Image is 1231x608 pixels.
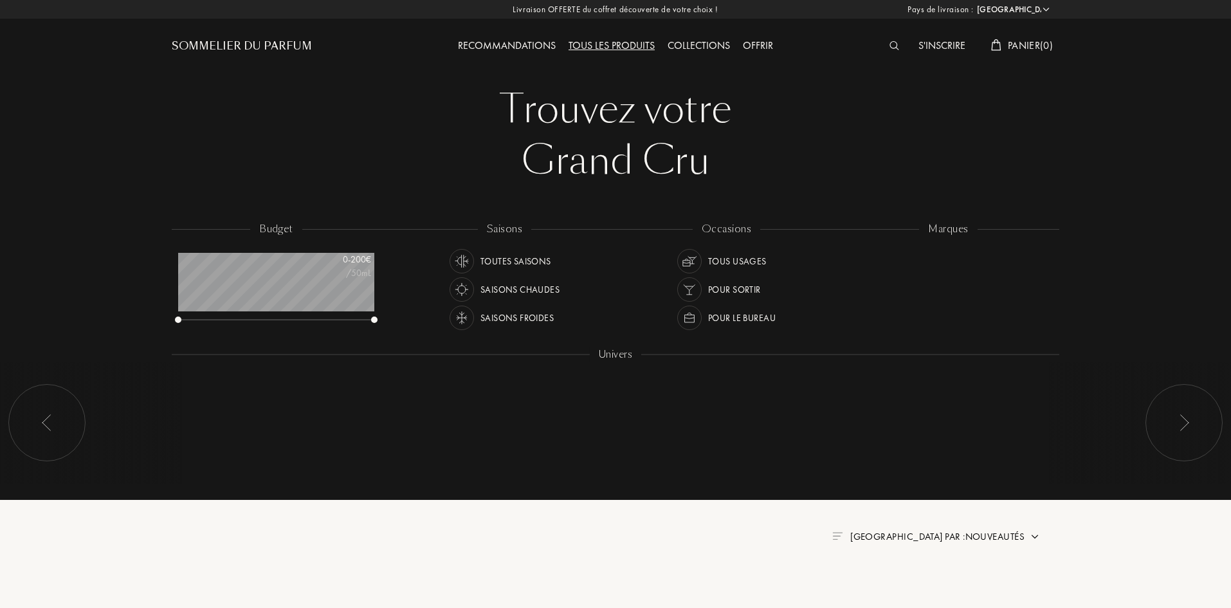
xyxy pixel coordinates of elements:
div: Univers [590,347,641,362]
a: Sommelier du Parfum [172,39,312,54]
div: Recommandations [451,38,562,55]
div: saisons [478,222,531,237]
div: Grand Cru [181,135,1050,187]
img: arr_left.svg [1179,414,1189,431]
img: arrow.png [1030,531,1040,542]
div: S'inscrire [912,38,972,55]
div: Saisons chaudes [480,277,560,302]
a: S'inscrire [912,39,972,52]
img: usage_occasion_work_white.svg [680,309,698,327]
img: filter_by.png [832,532,843,540]
div: 0 - 200 € [307,253,371,266]
div: Saisons froides [480,306,554,330]
div: Toutes saisons [480,249,551,273]
span: Panier ( 0 ) [1008,39,1053,52]
a: Recommandations [451,39,562,52]
a: Tous les produits [562,39,661,52]
span: Pays de livraison : [907,3,974,16]
a: Collections [661,39,736,52]
img: usage_occasion_party_white.svg [680,281,698,299]
div: Trouvez votre [181,84,1050,135]
div: occasions [693,222,760,237]
a: Offrir [736,39,780,52]
img: usage_season_hot_white.svg [453,281,471,299]
span: [GEOGRAPHIC_DATA] par : Nouveautés [850,530,1025,543]
div: marques [919,222,977,237]
div: budget [250,222,302,237]
img: usage_season_average_white.svg [453,252,471,270]
div: Tous les produits [562,38,661,55]
div: Offrir [736,38,780,55]
div: Tous usages [708,249,767,273]
div: Pour le bureau [708,306,776,330]
img: usage_occasion_all_white.svg [680,252,698,270]
div: /50mL [307,266,371,280]
img: arr_left.svg [42,414,52,431]
img: usage_season_cold_white.svg [453,309,471,327]
div: Pour sortir [708,277,761,302]
div: Collections [661,38,736,55]
img: cart_white.svg [991,39,1001,51]
img: search_icn_white.svg [889,41,899,50]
